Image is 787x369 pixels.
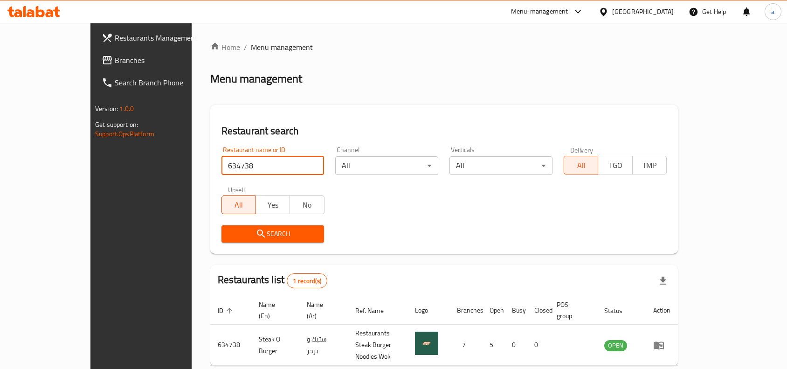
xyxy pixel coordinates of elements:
h2: Menu management [210,71,302,86]
td: ستيك و برجر [299,325,347,366]
td: 0 [504,325,527,366]
label: Upsell [228,186,245,193]
th: Branches [449,296,482,325]
div: All [335,156,438,175]
th: Closed [527,296,549,325]
div: Total records count [287,273,327,288]
label: Delivery [570,146,594,153]
button: Search [221,225,324,243]
span: Get support on: [95,118,138,131]
button: Yes [255,195,290,214]
span: TGO [602,159,628,172]
span: Name (En) [259,299,289,321]
div: Menu [653,340,670,351]
button: TMP [632,156,667,174]
span: Name (Ar) [307,299,336,321]
span: Search [229,228,317,240]
span: ID [218,305,235,316]
th: Open [482,296,504,325]
span: No [294,198,320,212]
td: 5 [482,325,504,366]
h2: Restaurants list [218,273,327,288]
nav: breadcrumb [210,42,678,53]
a: Support.OpsPlatform [95,128,154,140]
button: TGO [598,156,632,174]
td: Restaurants Steak Burger Noodles Wok [348,325,408,366]
span: Restaurants Management [115,32,214,43]
div: All [449,156,552,175]
span: OPEN [604,340,627,351]
span: All [226,198,252,212]
a: Search Branch Phone [94,71,222,94]
span: Search Branch Phone [115,77,214,88]
span: Menu management [251,42,313,53]
a: Branches [94,49,222,71]
h2: Restaurant search [221,124,667,138]
span: 1.0.0 [119,103,134,115]
button: No [290,195,324,214]
td: Steak O Burger [251,325,300,366]
span: Status [604,305,635,316]
span: Version: [95,103,118,115]
span: TMP [636,159,663,172]
div: Export file [652,270,674,292]
a: Restaurants Management [94,27,222,49]
div: OPEN [604,340,627,351]
input: Search for restaurant name or ID.. [221,156,324,175]
span: POS group [557,299,586,321]
a: Home [210,42,240,53]
div: Menu-management [511,6,568,17]
span: Ref. Name [355,305,396,316]
th: Busy [504,296,527,325]
button: All [221,195,256,214]
td: 7 [449,325,482,366]
div: [GEOGRAPHIC_DATA] [612,7,674,17]
td: 0 [527,325,549,366]
span: Yes [260,198,286,212]
td: 634738 [210,325,251,366]
span: 1 record(s) [287,277,327,285]
th: Logo [407,296,449,325]
th: Action [646,296,678,325]
img: Steak O Burger [415,332,438,355]
span: a [771,7,774,17]
li: / [244,42,247,53]
button: All [564,156,598,174]
table: enhanced table [210,296,678,366]
span: Branches [115,55,214,66]
span: All [568,159,594,172]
